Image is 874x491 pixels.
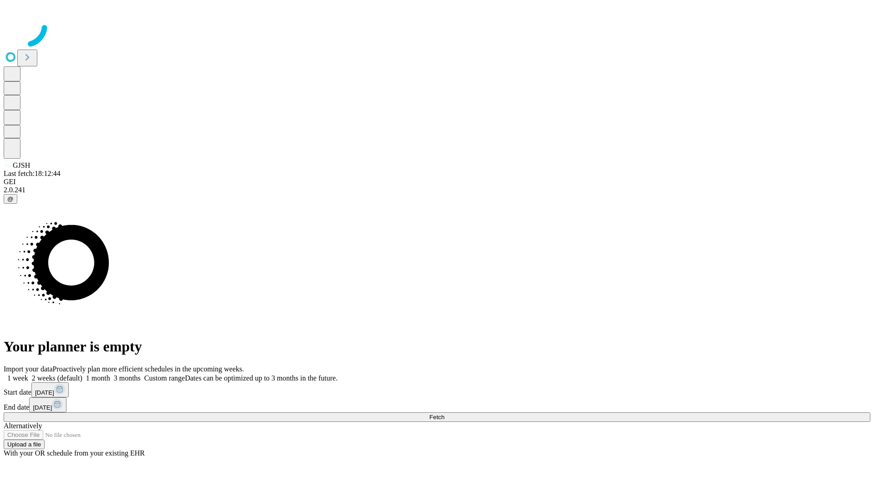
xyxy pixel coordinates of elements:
[4,170,61,177] span: Last fetch: 18:12:44
[4,412,870,422] button: Fetch
[144,374,185,382] span: Custom range
[114,374,141,382] span: 3 months
[86,374,110,382] span: 1 month
[4,382,870,397] div: Start date
[31,382,69,397] button: [DATE]
[33,404,52,411] span: [DATE]
[13,161,30,169] span: GJSH
[4,186,870,194] div: 2.0.241
[7,195,14,202] span: @
[29,397,66,412] button: [DATE]
[53,365,244,373] span: Proactively plan more efficient schedules in the upcoming weeks.
[7,374,28,382] span: 1 week
[4,178,870,186] div: GEI
[4,440,45,449] button: Upload a file
[429,414,444,421] span: Fetch
[4,449,145,457] span: With your OR schedule from your existing EHR
[35,389,54,396] span: [DATE]
[4,194,17,204] button: @
[4,422,42,430] span: Alternatively
[4,365,53,373] span: Import your data
[185,374,337,382] span: Dates can be optimized up to 3 months in the future.
[4,338,870,355] h1: Your planner is empty
[4,397,870,412] div: End date
[32,374,82,382] span: 2 weeks (default)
